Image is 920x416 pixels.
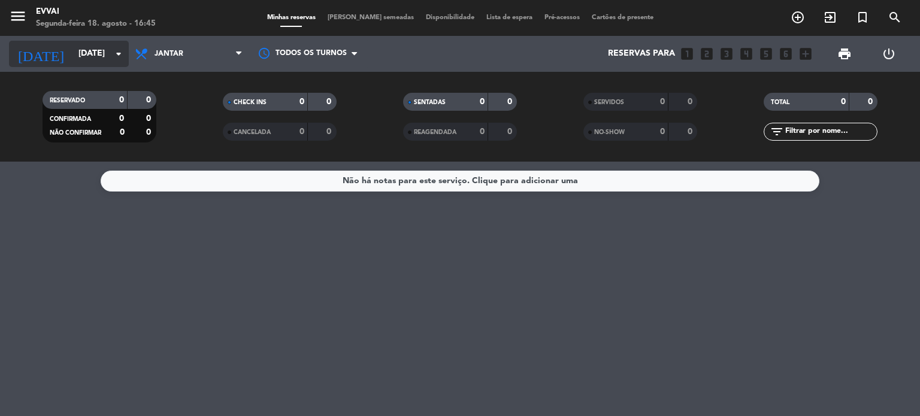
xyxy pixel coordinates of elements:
[50,98,85,104] span: RESERVADO
[326,127,334,136] strong: 0
[507,98,515,106] strong: 0
[882,47,896,61] i: power_settings_new
[688,98,695,106] strong: 0
[234,129,271,135] span: CANCELADA
[699,46,715,62] i: looks_two
[837,47,852,61] span: print
[679,46,695,62] i: looks_one
[261,14,322,21] span: Minhas reservas
[343,174,578,188] div: Não há notas para este serviço. Clique para adicionar uma
[9,7,27,25] i: menu
[119,114,124,123] strong: 0
[770,125,784,139] i: filter_list
[771,99,789,105] span: TOTAL
[111,47,126,61] i: arrow_drop_down
[841,98,846,106] strong: 0
[299,98,304,106] strong: 0
[868,98,875,106] strong: 0
[660,98,665,106] strong: 0
[119,96,124,104] strong: 0
[791,10,805,25] i: add_circle_outline
[660,127,665,136] strong: 0
[420,14,480,21] span: Disponibilidade
[480,98,485,106] strong: 0
[146,96,153,104] strong: 0
[146,128,153,136] strong: 0
[414,99,446,105] span: SENTADAS
[322,14,420,21] span: [PERSON_NAME] semeadas
[50,116,91,122] span: CONFIRMADA
[594,129,625,135] span: NO-SHOW
[823,10,837,25] i: exit_to_app
[608,49,675,59] span: Reservas para
[586,14,659,21] span: Cartões de presente
[784,125,877,138] input: Filtrar por nome...
[778,46,794,62] i: looks_6
[414,129,456,135] span: REAGENDADA
[9,41,72,67] i: [DATE]
[155,50,183,58] span: Jantar
[507,127,515,136] strong: 0
[758,46,774,62] i: looks_5
[594,99,624,105] span: SERVIDOS
[50,130,101,136] span: NÃO CONFIRMAR
[739,46,754,62] i: looks_4
[36,18,156,30] div: Segunda-feira 18. agosto - 16:45
[855,10,870,25] i: turned_in_not
[888,10,902,25] i: search
[538,14,586,21] span: Pré-acessos
[480,14,538,21] span: Lista de espera
[719,46,734,62] i: looks_3
[798,46,813,62] i: add_box
[299,127,304,136] strong: 0
[120,128,125,136] strong: 0
[480,127,485,136] strong: 0
[688,127,695,136] strong: 0
[9,7,27,29] button: menu
[326,98,334,106] strong: 0
[234,99,267,105] span: CHECK INS
[36,6,156,18] div: Evvai
[146,114,153,123] strong: 0
[867,36,911,72] div: LOG OUT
